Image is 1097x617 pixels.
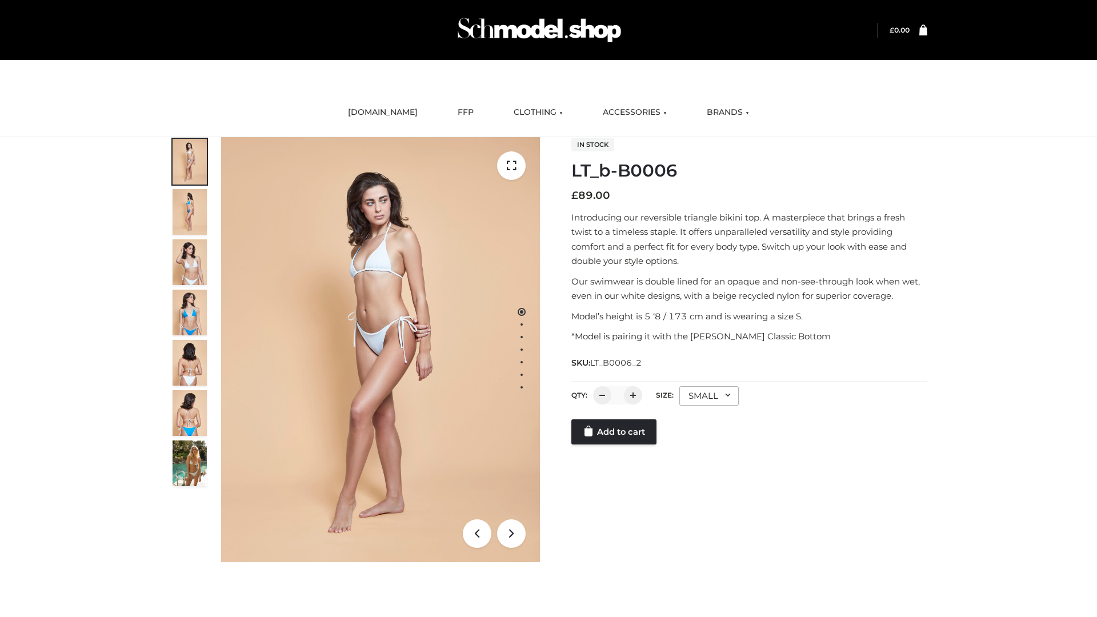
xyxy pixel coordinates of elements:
[571,419,656,444] a: Add to cart
[571,329,927,344] p: *Model is pairing it with the [PERSON_NAME] Classic Bottom
[890,26,894,34] span: £
[454,7,625,53] img: Schmodel Admin 964
[173,139,207,185] img: ArielClassicBikiniTop_CloudNine_AzureSky_OW114ECO_1-scaled.jpg
[698,100,758,125] a: BRANDS
[679,386,739,406] div: SMALL
[571,356,643,370] span: SKU:
[173,390,207,436] img: ArielClassicBikiniTop_CloudNine_AzureSky_OW114ECO_8-scaled.jpg
[221,137,540,562] img: LT_b-B0006
[890,26,910,34] a: £0.00
[571,161,927,181] h1: LT_b-B0006
[890,26,910,34] bdi: 0.00
[571,274,927,303] p: Our swimwear is double lined for an opaque and non-see-through look when wet, even in our white d...
[571,189,578,202] span: £
[656,391,674,399] label: Size:
[505,100,571,125] a: CLOTHING
[173,239,207,285] img: ArielClassicBikiniTop_CloudNine_AzureSky_OW114ECO_3-scaled.jpg
[339,100,426,125] a: [DOMAIN_NAME]
[173,290,207,335] img: ArielClassicBikiniTop_CloudNine_AzureSky_OW114ECO_4-scaled.jpg
[594,100,675,125] a: ACCESSORIES
[173,340,207,386] img: ArielClassicBikiniTop_CloudNine_AzureSky_OW114ECO_7-scaled.jpg
[571,210,927,269] p: Introducing our reversible triangle bikini top. A masterpiece that brings a fresh twist to a time...
[449,100,482,125] a: FFP
[571,391,587,399] label: QTY:
[571,309,927,324] p: Model’s height is 5 ‘8 / 173 cm and is wearing a size S.
[173,189,207,235] img: ArielClassicBikiniTop_CloudNine_AzureSky_OW114ECO_2-scaled.jpg
[590,358,642,368] span: LT_B0006_2
[173,440,207,486] img: Arieltop_CloudNine_AzureSky2.jpg
[571,189,610,202] bdi: 89.00
[571,138,614,151] span: In stock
